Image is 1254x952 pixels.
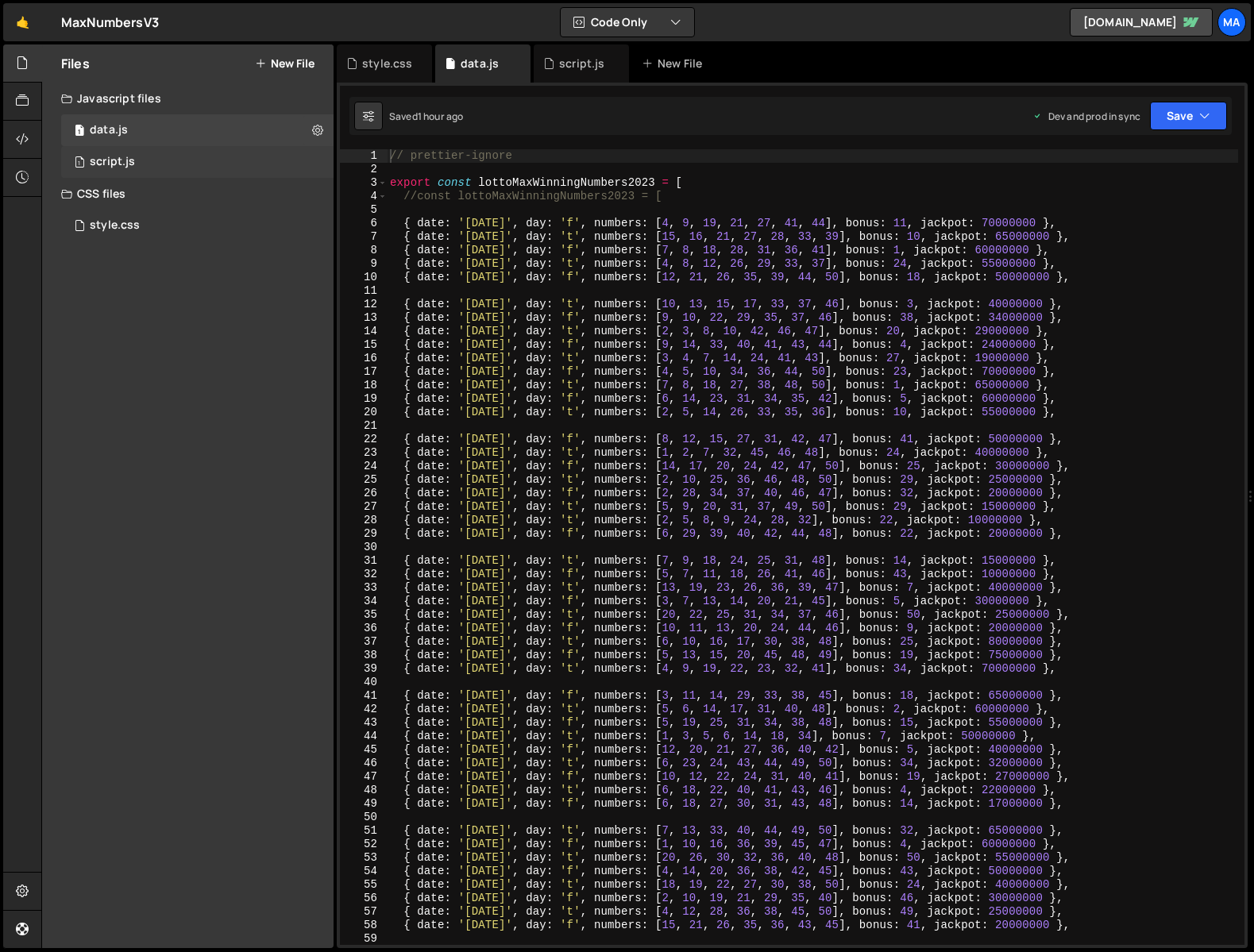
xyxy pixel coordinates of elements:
div: data.js [90,123,128,137]
button: Code Only [561,8,694,37]
div: 11 [340,284,388,298]
div: 2 [340,163,388,176]
div: 38 [340,649,388,662]
div: 28 [340,514,388,527]
div: 48 [340,784,388,797]
span: 1 [75,125,84,138]
div: MaxNumbersV3 [61,13,159,32]
div: 25 [340,473,388,487]
div: 40 [340,676,388,689]
button: Save [1150,102,1227,130]
div: 55 [340,878,388,892]
div: 17 [340,365,388,379]
div: 44 [340,730,388,743]
a: ma [1217,8,1246,37]
div: 9 [340,257,388,271]
h2: Files [61,55,90,72]
div: 3309/5656.js [61,114,334,146]
div: 10 [340,271,388,284]
div: Dev and prod in sync [1032,110,1140,123]
div: 1 [340,149,388,163]
div: 35 [340,608,388,622]
a: [DOMAIN_NAME] [1070,8,1213,37]
div: 21 [340,419,388,433]
div: 29 [340,527,388,541]
div: 37 [340,635,388,649]
div: 46 [340,757,388,770]
div: Javascript files [42,83,334,114]
div: 54 [340,865,388,878]
button: New File [255,57,314,70]
div: 3309/5657.js [61,146,334,178]
div: 50 [340,811,388,824]
div: 16 [340,352,388,365]
div: script.js [90,155,135,169]
div: 12 [340,298,388,311]
div: style.css [90,218,140,233]
div: 6 [340,217,388,230]
div: 47 [340,770,388,784]
span: 1 [75,157,84,170]
div: 22 [340,433,388,446]
div: 58 [340,919,388,932]
div: 26 [340,487,388,500]
a: 🤙 [3,3,42,41]
div: 43 [340,716,388,730]
div: 33 [340,581,388,595]
div: 52 [340,838,388,851]
div: 27 [340,500,388,514]
div: 39 [340,662,388,676]
div: script.js [559,56,604,71]
div: 1 hour ago [418,110,464,123]
div: Saved [389,110,463,123]
div: 8 [340,244,388,257]
div: 3309/6309.css [61,210,334,241]
div: 56 [340,892,388,905]
div: 20 [340,406,388,419]
div: 49 [340,797,388,811]
div: 41 [340,689,388,703]
div: 30 [340,541,388,554]
div: 57 [340,905,388,919]
div: 31 [340,554,388,568]
div: CSS files [42,178,334,210]
div: 36 [340,622,388,635]
div: 19 [340,392,388,406]
div: 24 [340,460,388,473]
div: 15 [340,338,388,352]
div: 7 [340,230,388,244]
div: 32 [340,568,388,581]
div: data.js [461,56,499,71]
div: 34 [340,595,388,608]
div: 5 [340,203,388,217]
div: 59 [340,932,388,946]
div: New File [642,56,708,71]
div: 3 [340,176,388,190]
div: 51 [340,824,388,838]
div: 45 [340,743,388,757]
div: 14 [340,325,388,338]
div: style.css [362,56,412,71]
div: 53 [340,851,388,865]
div: 18 [340,379,388,392]
div: 42 [340,703,388,716]
div: 23 [340,446,388,460]
div: 4 [340,190,388,203]
div: 13 [340,311,388,325]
